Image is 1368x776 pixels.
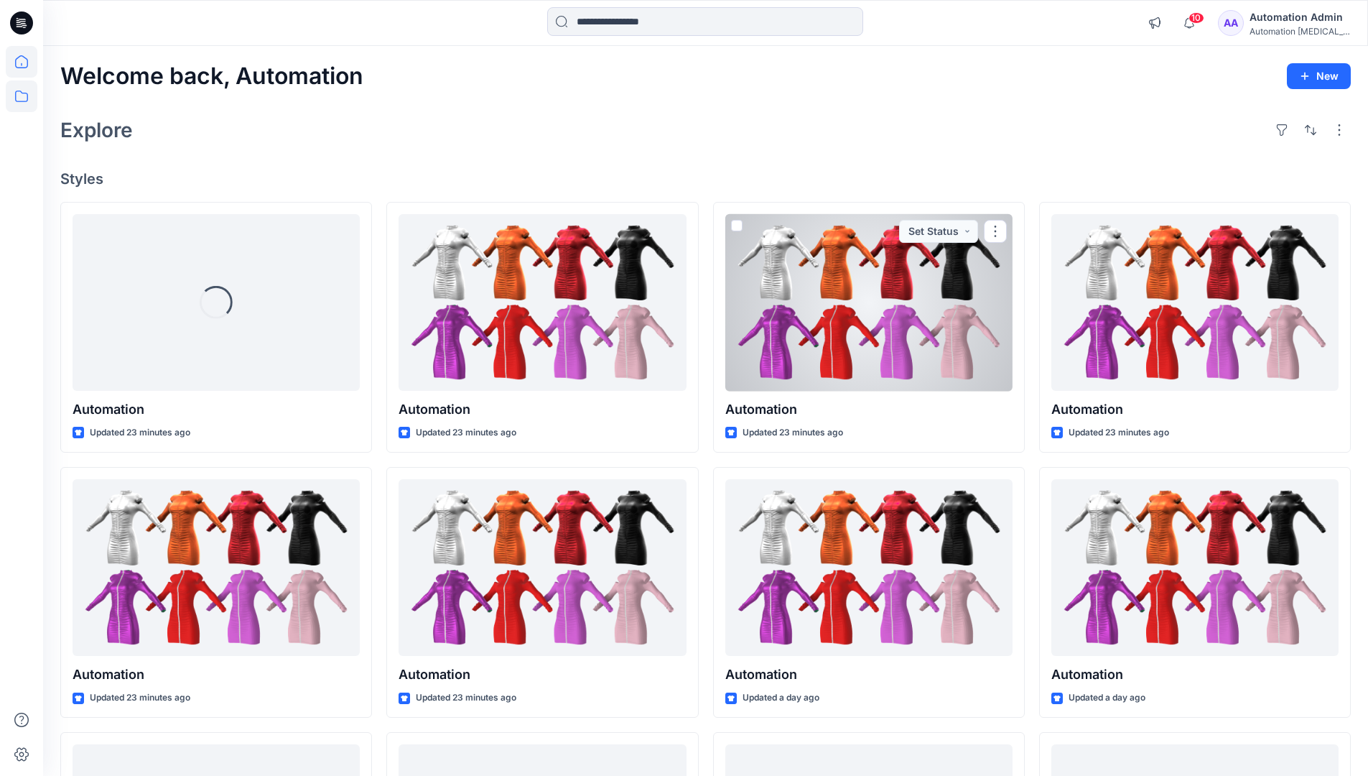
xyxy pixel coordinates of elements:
p: Automation [73,399,360,420]
div: Automation Admin [1250,9,1350,26]
p: Automation [399,665,686,685]
p: Automation [399,399,686,420]
a: Automation [725,214,1013,392]
p: Automation [73,665,360,685]
p: Updated a day ago [743,690,819,706]
button: New [1287,63,1351,89]
span: 10 [1188,12,1204,24]
p: Automation [1051,665,1339,685]
p: Updated 23 minutes ago [743,425,843,440]
p: Updated 23 minutes ago [416,690,516,706]
p: Automation [1051,399,1339,420]
h2: Explore [60,119,133,142]
p: Automation [725,665,1013,685]
p: Updated a day ago [1069,690,1145,706]
div: AA [1218,10,1244,36]
a: Automation [1051,479,1339,657]
a: Automation [1051,214,1339,392]
h2: Welcome back, Automation [60,63,363,90]
p: Updated 23 minutes ago [90,425,190,440]
a: Automation [399,479,686,657]
p: Automation [725,399,1013,420]
h4: Styles [60,170,1351,188]
p: Updated 23 minutes ago [90,690,190,706]
div: Automation [MEDICAL_DATA]... [1250,26,1350,37]
a: Automation [725,479,1013,657]
p: Updated 23 minutes ago [416,425,516,440]
a: Automation [399,214,686,392]
a: Automation [73,479,360,657]
p: Updated 23 minutes ago [1069,425,1169,440]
